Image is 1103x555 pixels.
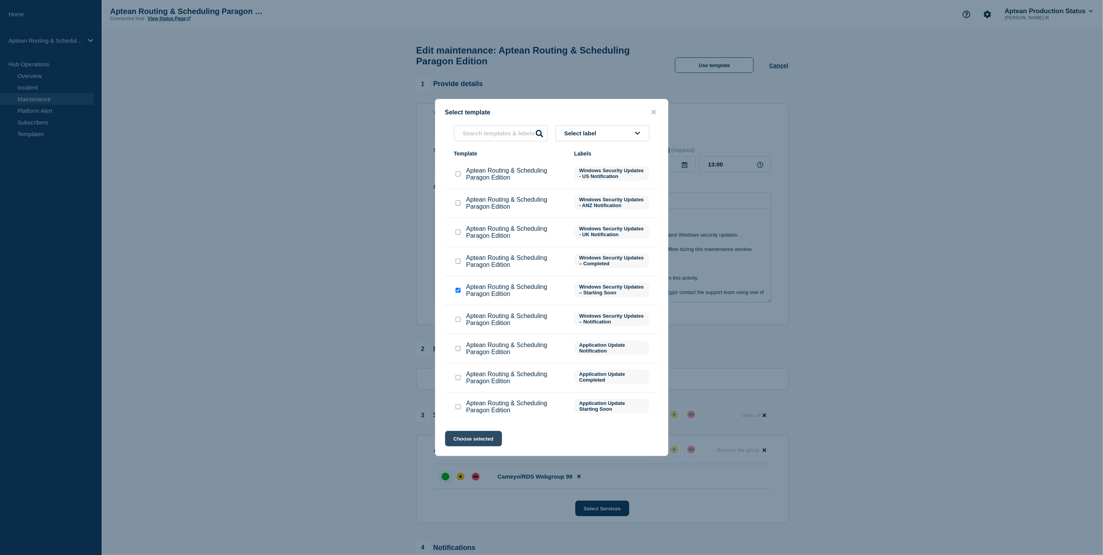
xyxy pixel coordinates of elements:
span: Windows Security Updates - UK Notification [574,224,649,239]
p: Aptean Routing & Scheduling Paragon Edition [466,196,566,210]
div: Select template [435,109,668,116]
span: Windows Security Updates - US Notification [574,166,649,181]
span: Select label [564,130,600,137]
p: Aptean Routing & Scheduling Paragon Edition [466,371,566,385]
input: Aptean Routing & Scheduling Paragon Edition checkbox [456,288,461,293]
input: Aptean Routing & Scheduling Paragon Edition checkbox [456,404,461,409]
span: Windows Security Updates – Completed [574,253,649,268]
button: Choose selected [445,431,502,446]
input: Aptean Routing & Scheduling Paragon Edition checkbox [456,230,461,235]
p: Aptean Routing & Scheduling Paragon Edition [466,400,566,414]
input: Aptean Routing & Scheduling Paragon Edition checkbox [456,201,461,206]
p: Aptean Routing & Scheduling Paragon Edition [466,342,566,356]
span: Application Update Starting Soon [574,399,649,413]
p: Aptean Routing & Scheduling Paragon Edition [466,284,566,297]
div: Labels [574,150,649,157]
p: Aptean Routing & Scheduling Paragon Edition [466,254,566,268]
input: Search templates & labels [454,125,548,141]
button: close button [649,109,658,116]
p: Aptean Routing & Scheduling Paragon Edition [466,167,566,181]
span: Application Update Completed [574,370,649,384]
span: Windows Security Updates - ANZ Notification [574,195,649,210]
p: Aptean Routing & Scheduling Paragon Edition [466,225,566,239]
input: Aptean Routing & Scheduling Paragon Edition checkbox [456,259,461,264]
span: Windows Security Updates – Starting Soon [574,282,649,297]
input: Aptean Routing & Scheduling Paragon Edition checkbox [456,346,461,351]
button: Select label [556,125,649,141]
div: Template [454,150,566,157]
span: Application Update Notification [574,341,649,355]
input: Aptean Routing & Scheduling Paragon Edition checkbox [456,171,461,176]
input: Aptean Routing & Scheduling Paragon Edition checkbox [456,375,461,380]
p: Aptean Routing & Scheduling Paragon Edition [466,313,566,327]
input: Aptean Routing & Scheduling Paragon Edition checkbox [456,317,461,322]
span: Windows Security Updates – Notification [574,311,649,326]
